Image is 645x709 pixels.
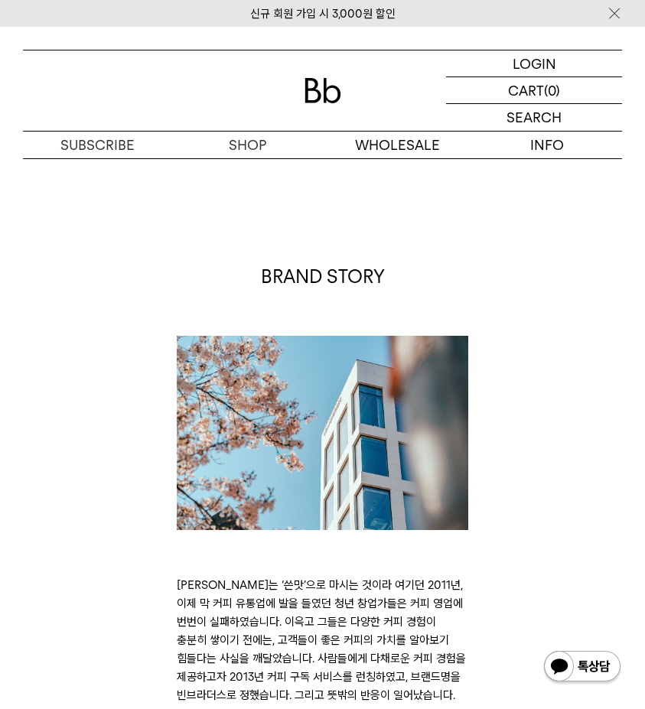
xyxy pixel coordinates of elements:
[542,649,622,686] img: 카카오톡 채널 1:1 채팅 버튼
[508,77,544,103] p: CART
[305,78,341,103] img: 로고
[177,264,469,290] p: BRAND STORY
[323,132,473,158] p: WHOLESALE
[173,132,323,158] a: SHOP
[472,132,622,158] p: INFO
[250,7,396,21] a: 신규 회원 가입 시 3,000원 할인
[513,50,556,76] p: LOGIN
[446,77,622,104] a: CART (0)
[446,50,622,77] a: LOGIN
[23,132,173,158] a: SUBSCRIBE
[544,77,560,103] p: (0)
[507,104,562,131] p: SEARCH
